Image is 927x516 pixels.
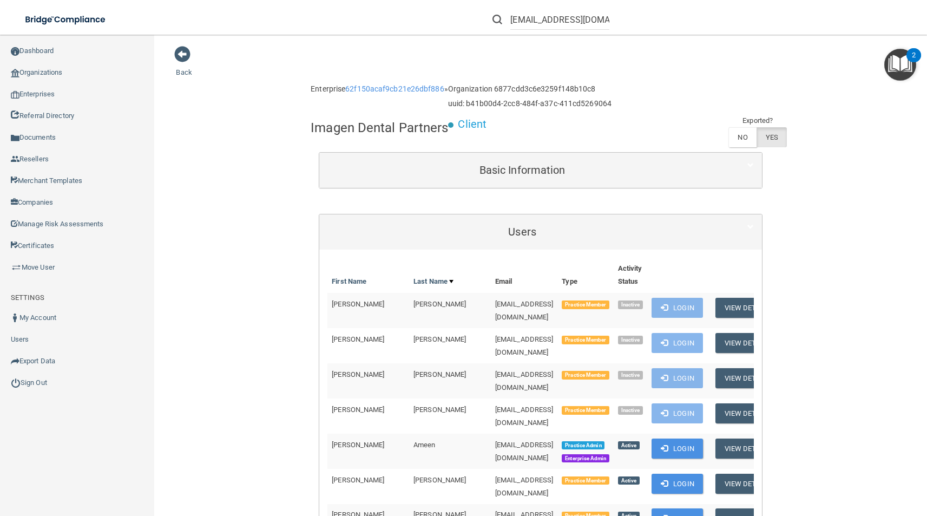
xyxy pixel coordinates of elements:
h5: Users [327,226,717,238]
span: [PERSON_NAME] [413,476,466,484]
input: Search [510,10,609,30]
span: Practice Member [562,336,609,344]
span: [PERSON_NAME] [332,300,384,308]
span: Inactive [618,301,643,309]
label: SETTINGS [11,291,44,304]
span: Practice Member [562,371,609,380]
span: [EMAIL_ADDRESS][DOMAIN_NAME] [495,406,554,427]
img: ic-search.3b580494.png [492,15,502,24]
img: ic_power_dark.7ecde6b1.png [11,378,21,388]
span: Inactive [618,406,643,415]
span: [PERSON_NAME] [413,335,466,343]
button: Login [652,474,703,494]
div: 2 [912,55,916,69]
h4: Imagen Dental Partners [311,121,448,135]
span: [EMAIL_ADDRESS][DOMAIN_NAME] [495,335,554,356]
a: Last Name [413,275,453,288]
img: ic_dashboard_dark.d01f4a41.png [11,47,19,56]
span: Active [618,441,640,450]
td: Exported? [728,114,787,127]
h6: uuid: b41b00d4-2cc8-484f-a37c-411cd5269064 [448,100,612,108]
a: Basic Information [327,158,754,182]
span: Inactive [618,336,643,344]
span: Practice Member [562,301,609,309]
button: Login [652,439,703,459]
p: Client [458,114,486,134]
iframe: Drift Widget Chat Controller [740,439,914,482]
img: icon-documents.8dae5593.png [11,134,19,142]
button: View Details [715,298,779,318]
th: Email [491,258,558,293]
button: Login [652,368,703,388]
img: ic_user_dark.df1a06c3.png [11,313,19,322]
button: Login [652,298,703,318]
th: Activity Status [614,258,648,293]
img: ic_reseller.de258add.png [11,155,19,164]
a: Back [176,55,192,76]
img: briefcase.64adab9b.png [11,262,22,273]
img: icon-export.b9366987.png [11,357,19,365]
span: [PERSON_NAME] [332,335,384,343]
h6: Enterprise » [311,85,448,93]
span: Practice Member [562,476,609,485]
span: [EMAIL_ADDRESS][DOMAIN_NAME] [495,300,554,321]
button: View Details [715,368,779,388]
button: View Details [715,474,779,494]
button: View Details [715,403,779,423]
label: YES [757,127,787,147]
span: Enterprise Admin [562,454,609,463]
span: [PERSON_NAME] [332,370,384,378]
span: [EMAIL_ADDRESS][DOMAIN_NAME] [495,476,554,497]
span: [PERSON_NAME] [332,441,384,449]
span: [PERSON_NAME] [332,476,384,484]
span: Inactive [618,371,643,380]
span: Ameen [413,441,436,449]
button: Open Resource Center, 2 new notifications [884,49,916,81]
th: Type [557,258,613,293]
span: Practice Admin [562,441,604,450]
span: [PERSON_NAME] [413,370,466,378]
a: Users [327,220,754,244]
a: 62f150acaf9cb21e26dbf886 [345,84,444,93]
button: Login [652,403,703,423]
span: Active [618,476,640,485]
img: bridge_compliance_login_screen.278c3ca4.svg [16,9,116,31]
img: enterprise.0d942306.png [11,91,19,99]
button: View Details [715,333,779,353]
span: [EMAIL_ADDRESS][DOMAIN_NAME] [495,370,554,391]
span: [PERSON_NAME] [413,406,466,414]
button: Login [652,333,703,353]
span: [EMAIL_ADDRESS][DOMAIN_NAME] [495,441,554,462]
button: View Details [715,439,779,459]
span: [PERSON_NAME] [332,406,384,414]
a: First Name [332,275,366,288]
span: Practice Member [562,406,609,415]
h6: Organization 6877cdd3c6e3259f148b10c8 [448,85,612,93]
h5: Basic Information [327,164,717,176]
label: NO [728,127,756,147]
span: [PERSON_NAME] [413,300,466,308]
img: organization-icon.f8decf85.png [11,69,19,77]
